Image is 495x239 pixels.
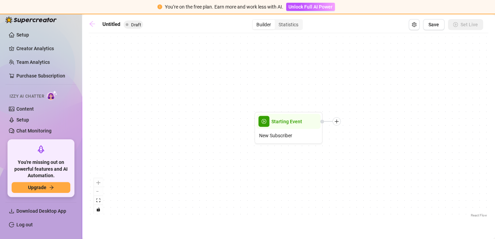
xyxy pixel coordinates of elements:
[259,132,292,139] span: New Subscriber
[131,22,141,27] span: Draft
[94,196,103,205] button: fit view
[5,16,57,23] img: logo-BBDzfeDw.svg
[102,21,120,27] strong: Untitled
[288,4,333,10] span: Unlock Full AI Power
[89,20,96,27] span: arrow-left
[16,117,29,123] a: Setup
[12,159,70,179] span: You're missing out on powerful features and AI Automation.
[275,20,302,29] div: Statistics
[37,145,45,153] span: rocket
[16,208,66,214] span: Download Desktop App
[254,112,323,144] div: play-circleStarting EventNew Subscriber
[94,187,103,196] button: zoom out
[252,19,303,30] div: segmented control
[89,20,99,29] a: arrow-left
[10,93,44,100] span: Izzy AI Chatter
[16,128,52,133] a: Chat Monitoring
[258,116,269,127] span: play-circle
[423,19,444,30] button: Save Flow
[253,20,275,29] div: Builder
[16,32,29,38] a: Setup
[286,4,335,10] a: Unlock Full AI Power
[428,22,439,27] span: Save
[94,205,103,214] button: toggle interactivity
[16,43,71,54] a: Creator Analytics
[334,119,339,124] span: plus
[47,90,57,100] img: AI Chatter
[286,3,335,11] button: Unlock Full AI Power
[16,106,34,112] a: Content
[9,208,14,214] span: download
[448,19,483,30] button: Set Live
[271,118,302,125] span: Starting Event
[412,22,416,27] span: setting
[12,182,70,193] button: Upgradearrow-right
[28,185,46,190] span: Upgrade
[16,70,71,81] a: Purchase Subscription
[94,178,103,214] div: React Flow controls
[165,4,283,10] span: You’re on the free plan. Earn more and work less with AI.
[409,19,420,30] button: Open Exit Rules
[471,213,487,217] a: React Flow attribution
[16,222,33,227] a: Log out
[157,4,162,9] span: exclamation-circle
[49,185,54,190] span: arrow-right
[16,59,50,65] a: Team Analytics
